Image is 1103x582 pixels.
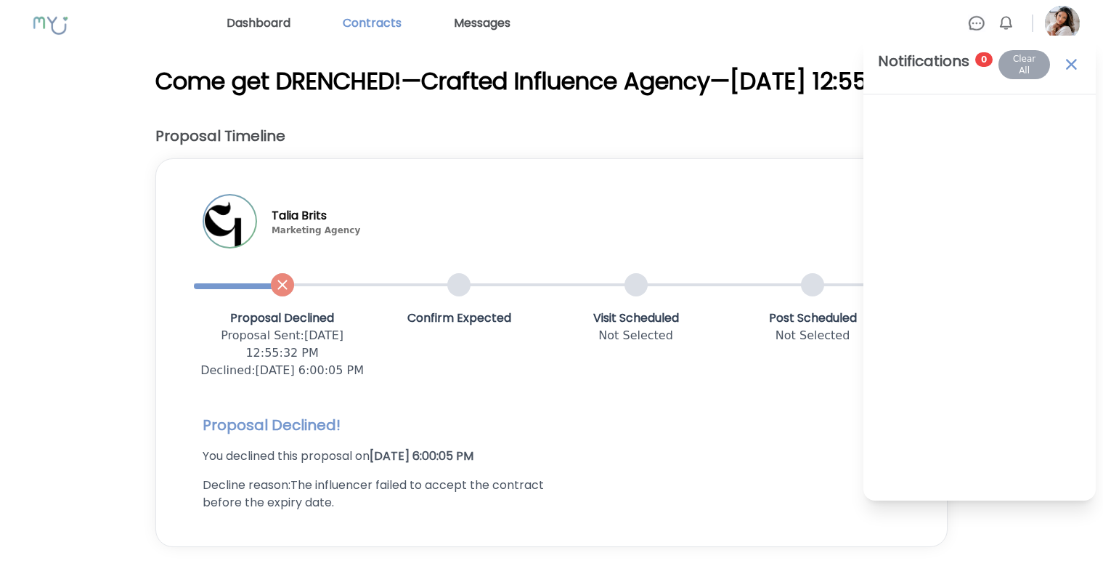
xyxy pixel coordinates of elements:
p: Proposal Declined [194,310,370,327]
button: Clear All [998,50,1049,79]
p: You declined this proposal on [203,448,546,465]
h2: Proposal Timeline [155,125,948,147]
h2: Proposal Declined! [203,414,546,436]
img: Close Contract Notifications [1062,54,1081,74]
p: Marketing Agency [272,225,360,236]
p: Post Scheduled [724,310,901,327]
img: Bell [997,15,1014,32]
p: Not Selected [724,327,901,344]
a: Dashboard [221,12,296,35]
b: [DATE] 6:00:05 PM [370,448,473,464]
p: Not Selected [548,327,725,344]
a: Messages [448,12,516,35]
a: Contracts [337,12,407,35]
p: Proposal Sent : [DATE] 12:55:32 PM [194,327,370,362]
p: Declined: [DATE] 6:00:05 PM [194,362,370,379]
p: Come get DRENCHED! — Crafted Influence Agency — [DATE] 12:55:32 PM [155,64,948,99]
p: Talia Brits [272,207,360,225]
img: Chat [968,15,985,32]
p: Confirm Expected [370,310,548,327]
h2: Notifications [878,50,969,72]
img: Profile [204,195,256,247]
span: 0 [975,52,993,67]
p: Visit Scheduled [548,310,725,327]
img: Profile [1045,6,1080,41]
p: Decline reason: The influencer failed to accept the contract before the expiry date. [203,477,546,512]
